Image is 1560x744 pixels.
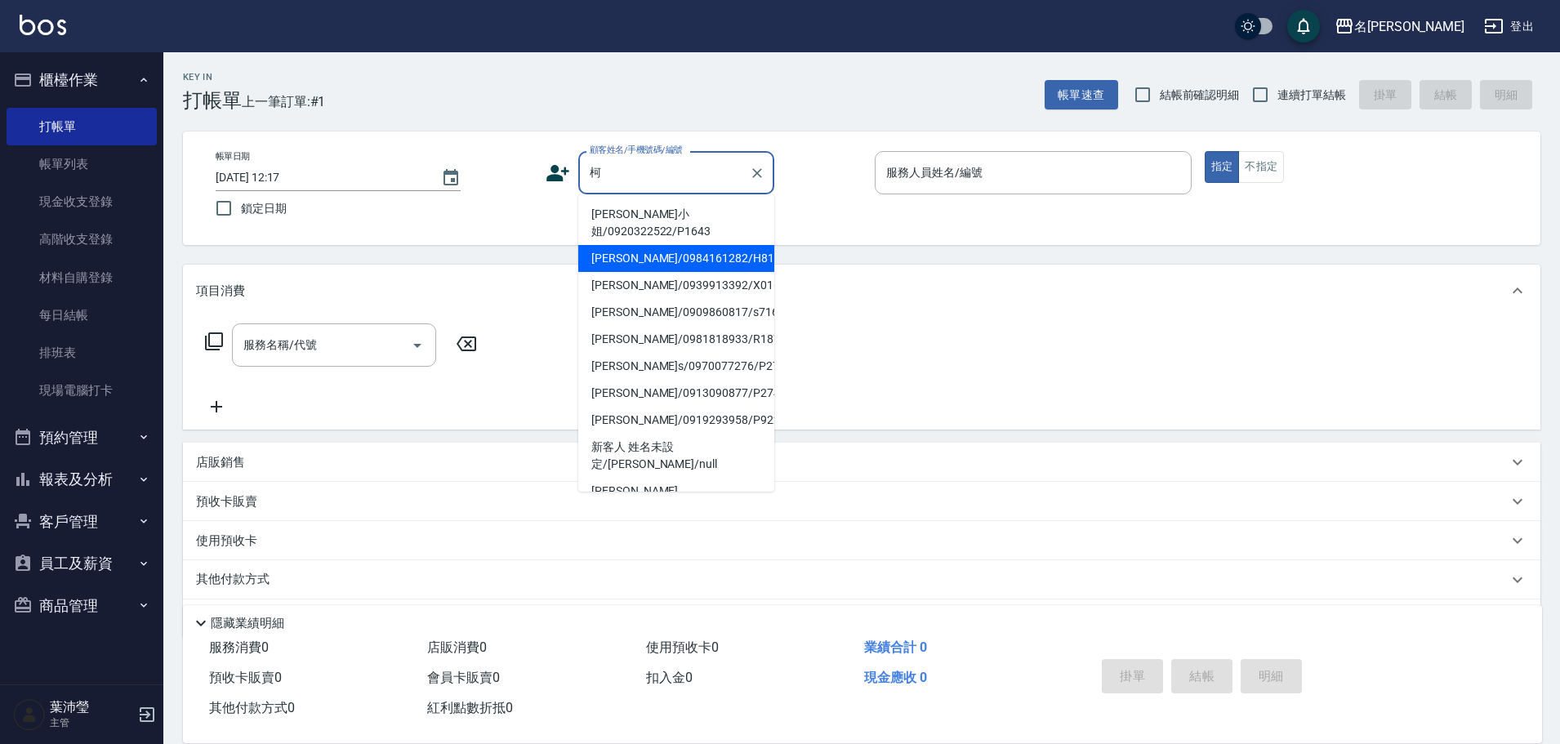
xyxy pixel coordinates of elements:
[183,443,1540,482] div: 店販銷售
[1238,151,1284,183] button: 不指定
[209,670,282,685] span: 預收卡販賣 0
[1045,80,1118,110] button: 帳單速查
[7,59,157,101] button: 櫃檯作業
[183,521,1540,560] div: 使用預收卡
[196,283,245,300] p: 項目消費
[7,501,157,543] button: 客戶管理
[20,15,66,35] img: Logo
[578,272,774,299] li: [PERSON_NAME]/0939913392/X016
[7,334,157,372] a: 排班表
[1328,10,1471,43] button: 名[PERSON_NAME]
[864,670,927,685] span: 現金應收 0
[183,482,1540,521] div: 預收卡販賣
[7,417,157,459] button: 預約管理
[7,372,157,409] a: 現場電腦打卡
[216,164,425,191] input: YYYY/MM/DD hh:mm
[427,670,500,685] span: 會員卡販賣 0
[578,245,774,272] li: [PERSON_NAME]/0984161282/H8159
[578,380,774,407] li: [PERSON_NAME]/0913090877/P2742
[196,571,278,589] p: 其他付款方式
[196,532,257,550] p: 使用預收卡
[578,434,774,478] li: 新客人 姓名未設定/[PERSON_NAME]/null
[1354,16,1464,37] div: 名[PERSON_NAME]
[1478,11,1540,42] button: 登出
[50,715,133,730] p: 主管
[242,91,326,112] span: 上一筆訂單:#1
[183,265,1540,317] div: 項目消費
[183,599,1540,639] div: 備註及來源
[7,145,157,183] a: 帳單列表
[209,700,295,715] span: 其他付款方式 0
[183,72,242,82] h2: Key In
[578,326,774,353] li: [PERSON_NAME]/0981818933/R187
[196,493,257,510] p: 預收卡販賣
[183,560,1540,599] div: 其他付款方式
[427,700,513,715] span: 紅利點數折抵 0
[746,162,769,185] button: Clear
[864,639,927,655] span: 業績合計 0
[50,699,133,715] h5: 葉沛瑩
[578,407,774,434] li: [PERSON_NAME]/0919293958/P922
[7,458,157,501] button: 報表及分析
[578,353,774,380] li: [PERSON_NAME]s/0970077276/P2779
[196,454,245,471] p: 店販銷售
[7,296,157,334] a: 每日結帳
[7,183,157,221] a: 現金收支登錄
[241,200,287,217] span: 鎖定日期
[183,89,242,112] h3: 打帳單
[13,698,46,731] img: Person
[216,150,250,163] label: 帳單日期
[578,299,774,326] li: [PERSON_NAME]/0909860817/s716
[7,108,157,145] a: 打帳單
[7,221,157,258] a: 高階收支登錄
[578,201,774,245] li: [PERSON_NAME]小姐/0920322522/P1643
[646,670,693,685] span: 扣入金 0
[404,332,430,359] button: Open
[427,639,487,655] span: 店販消費 0
[209,639,269,655] span: 服務消費 0
[1205,151,1240,183] button: 指定
[211,615,284,632] p: 隱藏業績明細
[1277,87,1346,104] span: 連續打單結帳
[1160,87,1240,104] span: 結帳前確認明細
[590,144,683,156] label: 顧客姓名/手機號碼/編號
[578,478,774,522] li: [PERSON_NAME]青/0920380270/P746
[431,158,470,198] button: Choose date, selected date is 2025-08-20
[7,542,157,585] button: 員工及薪資
[646,639,719,655] span: 使用預收卡 0
[7,585,157,627] button: 商品管理
[7,259,157,296] a: 材料自購登錄
[1287,10,1320,42] button: save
